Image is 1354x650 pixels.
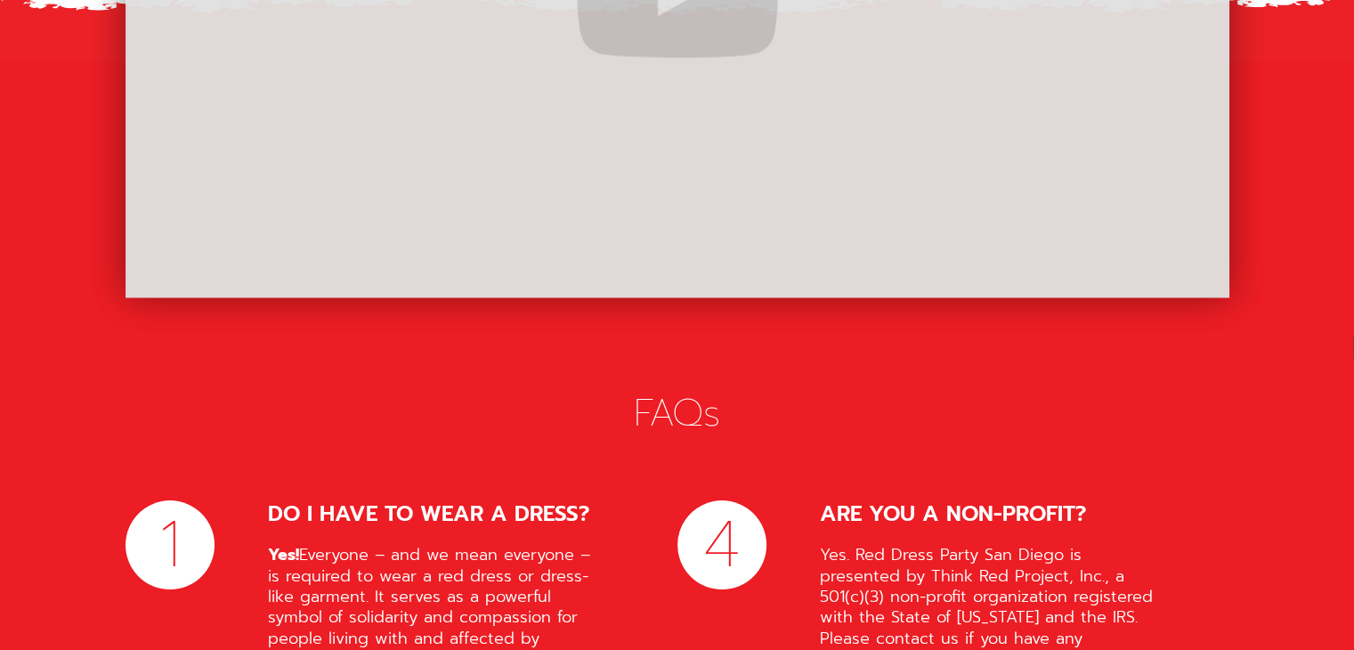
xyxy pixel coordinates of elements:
div: DO I HAVE TO WEAR A DRESS? [268,500,606,528]
div: 4 [703,513,741,577]
div: ARE YOU A NON-PROFIT? [820,500,1158,528]
div: FAQs [126,389,1229,438]
div: 1 [159,513,181,577]
strong: Yes! [268,542,299,567]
